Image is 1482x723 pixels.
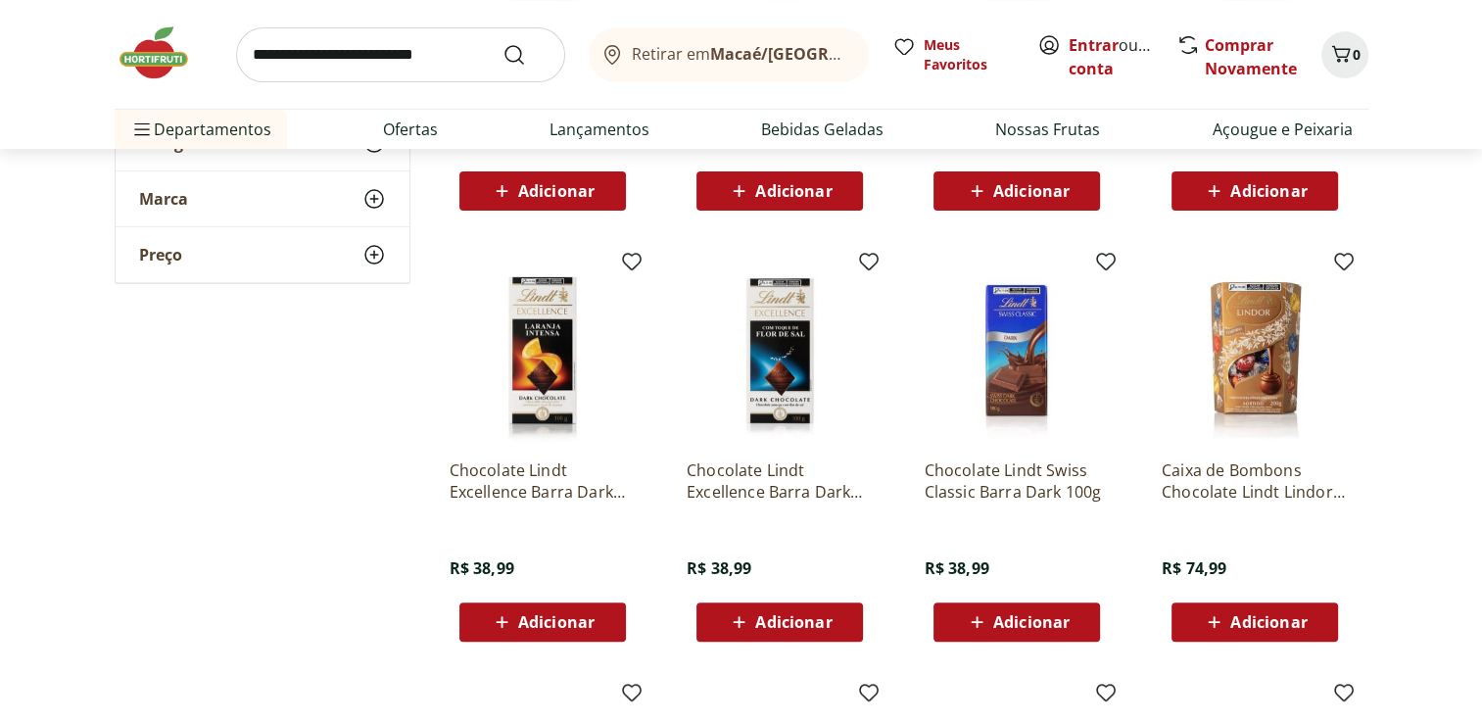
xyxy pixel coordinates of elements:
button: Adicionar [459,602,626,642]
button: Adicionar [933,171,1100,211]
span: Adicionar [993,614,1070,630]
button: Submit Search [502,43,550,67]
a: Lançamentos [550,118,649,141]
span: Adicionar [518,183,595,199]
span: Preço [139,245,182,265]
a: Entrar [1069,34,1119,56]
span: Adicionar [518,614,595,630]
button: Adicionar [696,171,863,211]
span: ou [1069,33,1156,80]
a: Comprar Novamente [1205,34,1297,79]
span: Adicionar [1230,183,1307,199]
button: Adicionar [696,602,863,642]
a: Criar conta [1069,34,1176,79]
b: Macaé/[GEOGRAPHIC_DATA] [710,43,930,65]
button: Adicionar [459,171,626,211]
a: Ofertas [383,118,438,141]
button: Marca [116,171,409,226]
img: Hortifruti [115,24,213,82]
button: Menu [130,106,154,153]
span: R$ 38,99 [687,557,751,579]
span: R$ 38,99 [924,557,988,579]
span: Departamentos [130,106,271,153]
a: Açougue e Peixaria [1212,118,1352,141]
button: Adicionar [933,602,1100,642]
button: Preço [116,227,409,282]
input: search [236,27,565,82]
span: Adicionar [993,183,1070,199]
img: Chocolate Lindt Swiss Classic Barra Dark 100g [924,258,1110,444]
a: Caixa de Bombons Chocolate Lindt Lindor Sortidos 200g Com 16 unidades [1162,459,1348,503]
span: 0 [1353,45,1361,64]
span: Adicionar [755,614,832,630]
a: Chocolate Lindt Excellence Barra Dark Flor de Sal 100g [687,459,873,503]
button: Adicionar [1171,602,1338,642]
button: Adicionar [1171,171,1338,211]
a: Chocolate Lindt Swiss Classic Barra Dark 100g [924,459,1110,503]
button: Carrinho [1321,31,1368,78]
a: Bebidas Geladas [761,118,884,141]
a: Nossas Frutas [995,118,1100,141]
img: Caixa de Bombons Chocolate Lindt Lindor Sortidos 200g Com 16 unidades [1162,258,1348,444]
span: Meus Favoritos [924,35,1014,74]
button: Retirar emMacaé/[GEOGRAPHIC_DATA] [589,27,869,82]
span: Retirar em [632,45,848,63]
span: Marca [139,189,188,209]
img: Chocolate Lindt Excellence Barra Dark Flor de Sal 100g [687,258,873,444]
span: R$ 74,99 [1162,557,1226,579]
span: Adicionar [1230,614,1307,630]
img: Chocolate Lindt Excellence Barra Dark Laranja 100g [450,258,636,444]
span: Adicionar [755,183,832,199]
a: Chocolate Lindt Excellence Barra Dark Laranja 100g [450,459,636,503]
span: R$ 38,99 [450,557,514,579]
a: Meus Favoritos [892,35,1014,74]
